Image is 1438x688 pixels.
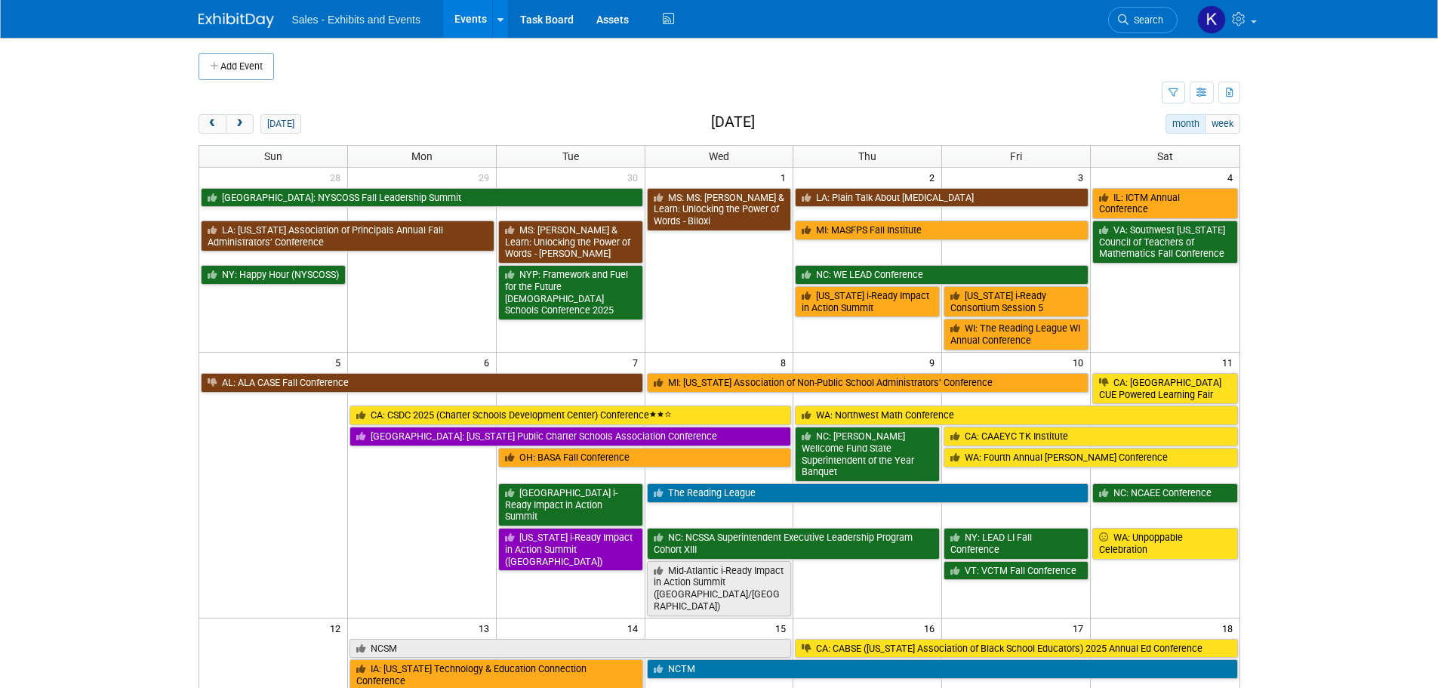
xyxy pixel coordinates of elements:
a: MS: [PERSON_NAME] & Learn: Unlocking the Power of Words - [PERSON_NAME] [498,221,643,264]
a: [GEOGRAPHIC_DATA] i-Ready Impact in Action Summit [498,483,643,526]
span: 10 [1071,353,1090,372]
span: 11 [1221,353,1239,372]
a: NCTM [647,659,1238,679]
a: [GEOGRAPHIC_DATA]: NYSCOSS Fall Leadership Summit [201,188,643,208]
span: Sat [1157,150,1173,162]
a: LA: Plain Talk About [MEDICAL_DATA] [795,188,1089,208]
span: Tue [562,150,579,162]
span: 3 [1076,168,1090,187]
span: 4 [1226,168,1239,187]
a: MS: MS: [PERSON_NAME] & Learn: Unlocking the Power of Words - Biloxi [647,188,792,231]
a: NC: WE LEAD Conference [795,265,1089,285]
span: 16 [922,619,941,637]
span: 12 [328,619,347,637]
span: 18 [1221,619,1239,637]
span: 9 [928,353,941,372]
span: Sales - Exhibits and Events [292,14,420,26]
a: WI: The Reading League WI Annual Conference [944,319,1089,350]
span: Thu [858,150,876,162]
span: 14 [626,619,645,637]
button: [DATE] [260,114,300,134]
span: Mon [411,150,433,162]
a: NYP: Framework and Fuel for the Future [DEMOGRAPHIC_DATA] Schools Conference 2025 [498,265,643,320]
a: CA: [GEOGRAPHIC_DATA] CUE Powered Learning Fair [1092,373,1237,404]
a: LA: [US_STATE] Association of Principals Annual Fall Administrators’ Conference [201,221,494,251]
a: IL: ICTM Annual Conference [1092,188,1237,219]
a: CA: CSDC 2025 (Charter Schools Development Center) Conference [349,406,792,425]
a: AL: ALA CASE Fall Conference [201,373,643,393]
button: week [1205,114,1239,134]
span: 8 [779,353,793,372]
button: prev [199,114,226,134]
span: 13 [477,619,496,637]
a: VA: Southwest [US_STATE] Council of Teachers of Mathematics Fall Conference [1092,221,1237,264]
span: Search [1129,14,1163,26]
img: ExhibitDay [199,13,274,28]
button: Add Event [199,53,274,80]
a: NY: LEAD LI Fall Conference [944,528,1089,559]
a: MI: [US_STATE] Association of Non-Public School Administrators’ Conference [647,373,1089,393]
a: WA: Northwest Math Conference [795,406,1237,425]
a: NC: [PERSON_NAME] Wellcome Fund State Superintendent of the Year Banquet [795,427,940,482]
span: 17 [1071,619,1090,637]
a: WA: Fourth Annual [PERSON_NAME] Conference [944,448,1237,467]
a: [US_STATE] i-Ready Consortium Session 5 [944,286,1089,317]
a: [US_STATE] i-Ready Impact in Action Summit ([GEOGRAPHIC_DATA]) [498,528,643,571]
a: MI: MASFPS Fall Institute [795,221,1089,240]
span: Wed [709,150,729,162]
a: CA: CAAEYC TK Institute [944,427,1237,446]
a: NCSM [349,639,792,659]
span: 29 [477,168,496,187]
img: Kara Haven [1197,5,1226,34]
span: 30 [626,168,645,187]
span: 5 [334,353,347,372]
a: OH: BASA Fall Conference [498,448,792,467]
a: NC: NCSSA Superintendent Executive Leadership Program Cohort XIII [647,528,941,559]
a: The Reading League [647,483,1089,503]
a: VT: VCTM Fall Conference [944,561,1089,581]
span: 28 [328,168,347,187]
button: next [226,114,254,134]
a: [GEOGRAPHIC_DATA]: [US_STATE] Public Charter Schools Association Conference [349,427,792,446]
a: Mid-Atlantic i-Ready Impact in Action Summit ([GEOGRAPHIC_DATA]/[GEOGRAPHIC_DATA]) [647,561,792,616]
a: Search [1108,7,1178,33]
span: 2 [928,168,941,187]
button: month [1165,114,1206,134]
span: 7 [631,353,645,372]
a: CA: CABSE ([US_STATE] Association of Black School Educators) 2025 Annual Ed Conference [795,639,1237,659]
a: NC: NCAEE Conference [1092,483,1237,503]
span: 15 [774,619,793,637]
span: 1 [779,168,793,187]
span: Sun [264,150,282,162]
a: NY: Happy Hour (NYSCOSS) [201,265,346,285]
span: 6 [482,353,496,372]
span: Fri [1010,150,1022,162]
h2: [DATE] [711,114,755,131]
a: [US_STATE] i-Ready Impact in Action Summit [795,286,940,317]
a: WA: Unpoppable Celebration [1092,528,1237,559]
